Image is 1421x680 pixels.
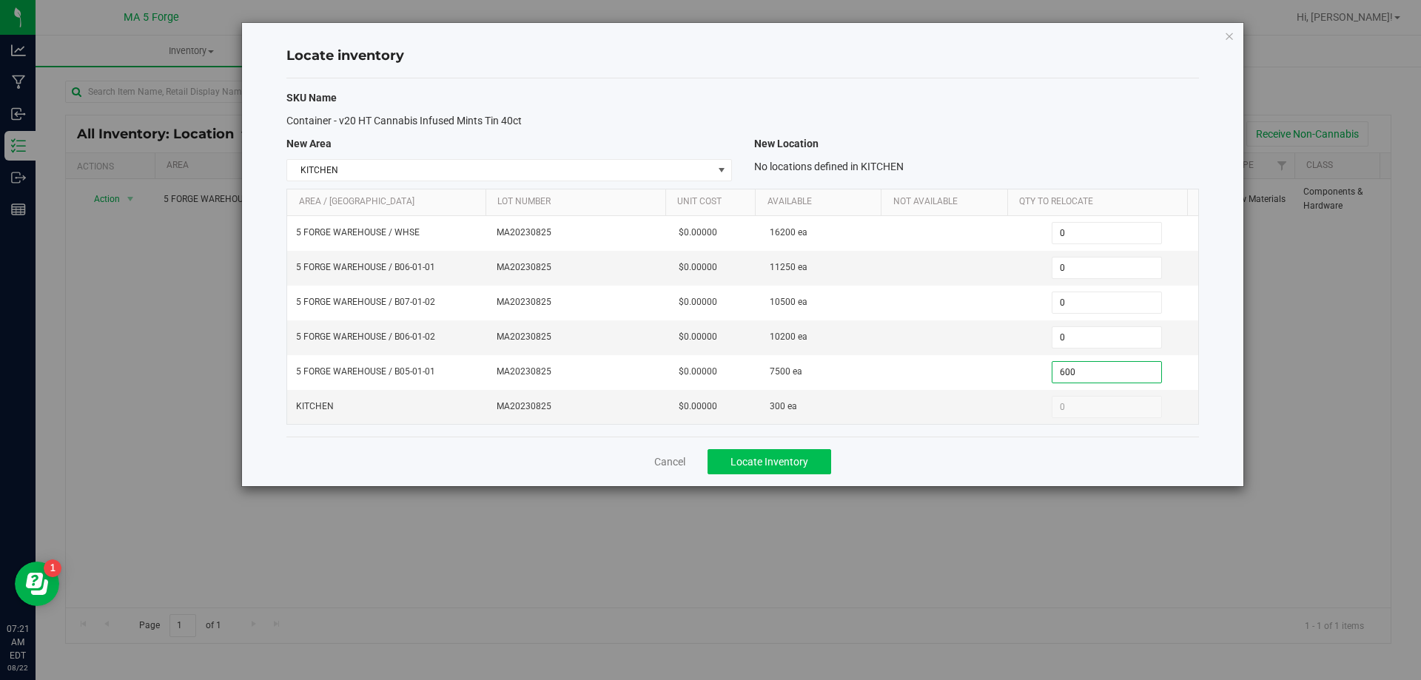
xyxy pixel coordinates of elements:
[754,138,819,149] span: New Location
[730,456,808,468] span: Locate Inventory
[770,226,807,240] span: 16200 ea
[770,260,807,275] span: 11250 ea
[679,260,717,275] span: $0.00000
[296,330,435,344] span: 5 FORGE WAREHOUSE / B06-01-02
[1019,196,1182,208] a: Qty to Relocate
[770,365,802,379] span: 7500 ea
[15,562,59,606] iframe: Resource center
[286,47,1199,66] h4: Locate inventory
[677,196,750,208] a: Unit Cost
[770,400,797,414] span: 300 ea
[770,295,807,309] span: 10500 ea
[679,295,717,309] span: $0.00000
[1052,257,1161,278] input: 0
[708,449,831,474] button: Locate Inventory
[770,330,807,344] span: 10200 ea
[287,160,712,181] span: KITCHEN
[712,160,730,181] span: select
[679,400,717,414] span: $0.00000
[497,196,659,208] a: Lot Number
[1052,327,1161,348] input: 0
[497,330,661,344] span: MA20230825
[497,365,661,379] span: MA20230825
[1052,223,1161,243] input: 0
[296,226,420,240] span: 5 FORGE WAREHOUSE / WHSE
[286,138,332,149] span: New Area
[296,400,334,414] span: KITCHEN
[679,365,717,379] span: $0.00000
[296,295,435,309] span: 5 FORGE WAREHOUSE / B07-01-02
[497,295,661,309] span: MA20230825
[44,559,61,577] iframe: Resource center unread badge
[497,260,661,275] span: MA20230825
[679,330,717,344] span: $0.00000
[286,92,337,104] span: SKU Name
[767,196,876,208] a: Available
[497,226,661,240] span: MA20230825
[296,260,435,275] span: 5 FORGE WAREHOUSE / B06-01-01
[1052,292,1161,313] input: 0
[754,161,904,172] span: No locations defined in KITCHEN
[299,196,480,208] a: Area / [GEOGRAPHIC_DATA]
[654,454,685,469] a: Cancel
[497,400,661,414] span: MA20230825
[679,226,717,240] span: $0.00000
[296,365,435,379] span: 5 FORGE WAREHOUSE / B05-01-01
[286,115,522,127] span: Container - v20 HT Cannabis Infused Mints Tin 40ct
[893,196,1002,208] a: Not Available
